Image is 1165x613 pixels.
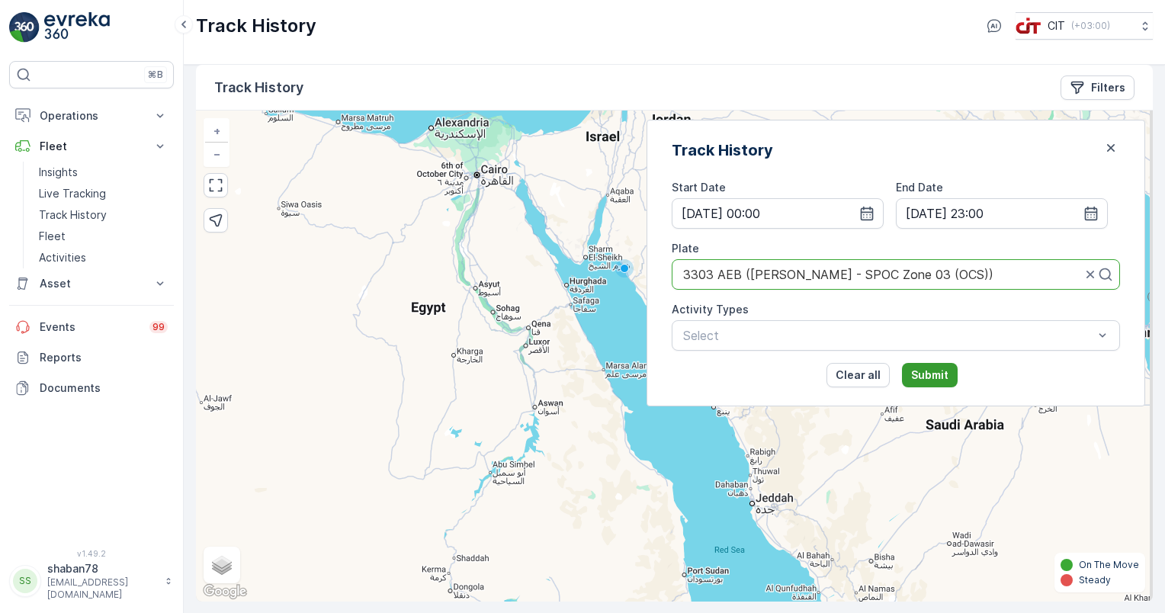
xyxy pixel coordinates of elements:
[1016,18,1041,34] img: cit-logo_pOk6rL0.png
[9,101,174,131] button: Operations
[672,303,749,316] label: Activity Types
[205,120,228,143] a: Zoom In
[213,124,220,137] span: +
[911,367,948,383] p: Submit
[896,181,943,194] label: End Date
[683,326,1093,345] p: Select
[40,380,168,396] p: Documents
[205,143,228,165] a: Zoom Out
[1079,559,1139,571] p: On The Move
[33,204,174,226] a: Track History
[39,207,107,223] p: Track History
[33,226,174,247] a: Fleet
[44,12,110,43] img: logo_light-DOdMpM7g.png
[9,561,174,601] button: SSshaban78[EMAIL_ADDRESS][DOMAIN_NAME]
[9,373,174,403] a: Documents
[40,139,143,154] p: Fleet
[1061,75,1135,100] button: Filters
[47,561,157,576] p: shaban78
[39,229,66,244] p: Fleet
[33,162,174,183] a: Insights
[205,548,239,582] a: Layers
[1048,18,1065,34] p: CIT
[33,247,174,268] a: Activities
[9,12,40,43] img: logo
[672,181,726,194] label: Start Date
[40,350,168,365] p: Reports
[214,77,303,98] p: Track History
[1016,12,1153,40] button: CIT(+03:00)
[148,69,163,81] p: ⌘B
[1091,80,1125,95] p: Filters
[39,250,86,265] p: Activities
[9,342,174,373] a: Reports
[196,14,316,38] p: Track History
[9,131,174,162] button: Fleet
[672,242,699,255] label: Plate
[672,139,773,162] h2: Track History
[39,165,78,180] p: Insights
[902,363,958,387] button: Submit
[40,319,140,335] p: Events
[200,582,250,602] img: Google
[9,312,174,342] a: Events99
[1071,20,1110,32] p: ( +03:00 )
[9,268,174,299] button: Asset
[152,321,165,333] p: 99
[9,549,174,558] span: v 1.49.2
[1079,574,1111,586] p: Steady
[39,186,106,201] p: Live Tracking
[40,108,143,124] p: Operations
[836,367,881,383] p: Clear all
[13,569,37,593] div: SS
[672,198,884,229] input: dd/mm/yyyy
[200,582,250,602] a: Open this area in Google Maps (opens a new window)
[33,183,174,204] a: Live Tracking
[896,198,1108,229] input: dd/mm/yyyy
[826,363,890,387] button: Clear all
[47,576,157,601] p: [EMAIL_ADDRESS][DOMAIN_NAME]
[40,276,143,291] p: Asset
[213,147,221,160] span: −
